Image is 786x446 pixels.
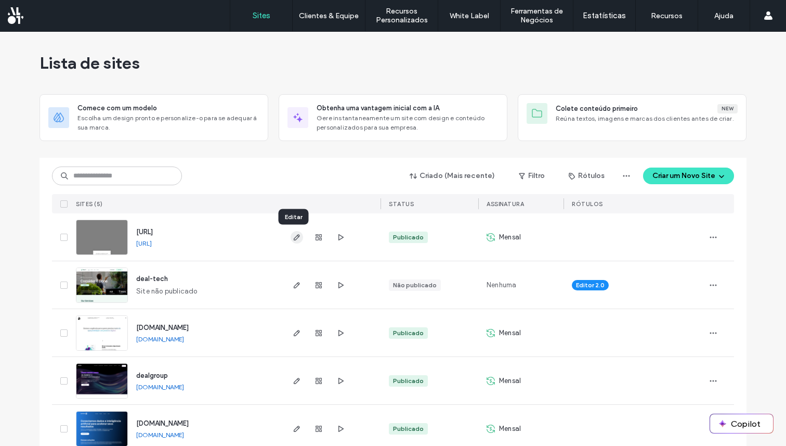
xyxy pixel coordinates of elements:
[572,200,603,208] span: Rótulos
[77,113,259,132] span: Escolha um design pronto e personalize-o para se adequar à sua marca.
[499,424,521,434] span: Mensal
[450,11,489,20] label: White Label
[136,383,184,391] a: [DOMAIN_NAME]
[501,7,573,24] label: Ferramentas de Negócios
[487,280,516,290] span: Nenhuma
[393,376,424,386] div: Publicado
[651,11,683,20] label: Recursos
[710,414,773,433] button: Copilot
[499,232,521,243] span: Mensal
[136,324,189,332] a: [DOMAIN_NAME]
[508,168,555,184] button: Filtro
[136,431,184,439] a: [DOMAIN_NAME]
[714,11,733,20] label: Ajuda
[559,168,614,184] button: Rótulos
[77,103,157,113] span: Comece com um modelo
[393,328,424,338] div: Publicado
[365,7,438,24] label: Recursos Personalizados
[393,233,424,242] div: Publicado
[136,239,152,247] a: [URL]
[279,209,309,225] div: Editar
[136,228,153,236] a: [URL]
[583,11,626,20] label: Estatísticas
[393,424,424,434] div: Publicado
[401,168,504,184] button: Criado (Mais recente)
[136,335,184,343] a: [DOMAIN_NAME]
[136,275,168,283] a: deal-tech
[717,104,738,113] div: New
[253,11,270,20] label: Sites
[643,168,734,184] button: Criar um Novo Site
[279,94,507,141] div: Obtenha uma vantagem inicial com a IAGere instantaneamente um site com design e conteúdo personal...
[136,419,189,427] a: [DOMAIN_NAME]
[393,281,437,290] div: Não publicado
[40,94,268,141] div: Comece com um modeloEscolha um design pronto e personalize-o para se adequar à sua marca.
[576,281,605,290] span: Editor 2.0
[136,372,168,379] a: dealgroup
[499,376,521,386] span: Mensal
[556,104,638,114] span: Colete conteúdo primeiro
[299,11,359,20] label: Clientes & Equipe
[518,94,746,141] div: Colete conteúdo primeiroNewReúna textos, imagens e marcas dos clientes antes de criar.
[76,200,103,208] span: Sites (5)
[317,103,439,113] span: Obtenha uma vantagem inicial com a IA
[487,200,524,208] span: Assinatura
[499,328,521,338] span: Mensal
[556,114,738,123] span: Reúna textos, imagens e marcas dos clientes antes de criar.
[389,200,414,208] span: STATUS
[40,53,140,73] span: Lista de sites
[136,286,198,297] span: Site não publicado
[23,7,50,17] span: Ajuda
[317,113,499,132] span: Gere instantaneamente um site com design e conteúdo personalizados para sua empresa.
